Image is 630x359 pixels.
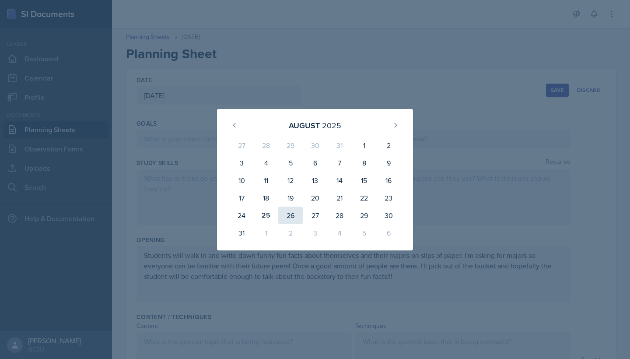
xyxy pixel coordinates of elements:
[303,189,327,207] div: 20
[278,189,303,207] div: 19
[322,120,341,131] div: 2025
[376,172,401,189] div: 16
[376,224,401,242] div: 6
[303,207,327,224] div: 27
[278,137,303,154] div: 29
[289,120,320,131] div: August
[254,207,278,224] div: 25
[327,154,352,172] div: 7
[254,224,278,242] div: 1
[229,137,254,154] div: 27
[327,224,352,242] div: 4
[229,189,254,207] div: 17
[352,154,376,172] div: 8
[254,172,278,189] div: 11
[327,189,352,207] div: 21
[327,207,352,224] div: 28
[352,189,376,207] div: 22
[352,224,376,242] div: 5
[352,207,376,224] div: 29
[303,172,327,189] div: 13
[254,154,278,172] div: 4
[327,172,352,189] div: 14
[278,224,303,242] div: 2
[254,189,278,207] div: 18
[352,137,376,154] div: 1
[254,137,278,154] div: 28
[278,207,303,224] div: 26
[229,207,254,224] div: 24
[229,224,254,242] div: 31
[352,172,376,189] div: 15
[376,207,401,224] div: 30
[303,137,327,154] div: 30
[303,154,327,172] div: 6
[327,137,352,154] div: 31
[376,189,401,207] div: 23
[376,154,401,172] div: 9
[229,154,254,172] div: 3
[376,137,401,154] div: 2
[278,154,303,172] div: 5
[278,172,303,189] div: 12
[229,172,254,189] div: 10
[303,224,327,242] div: 3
